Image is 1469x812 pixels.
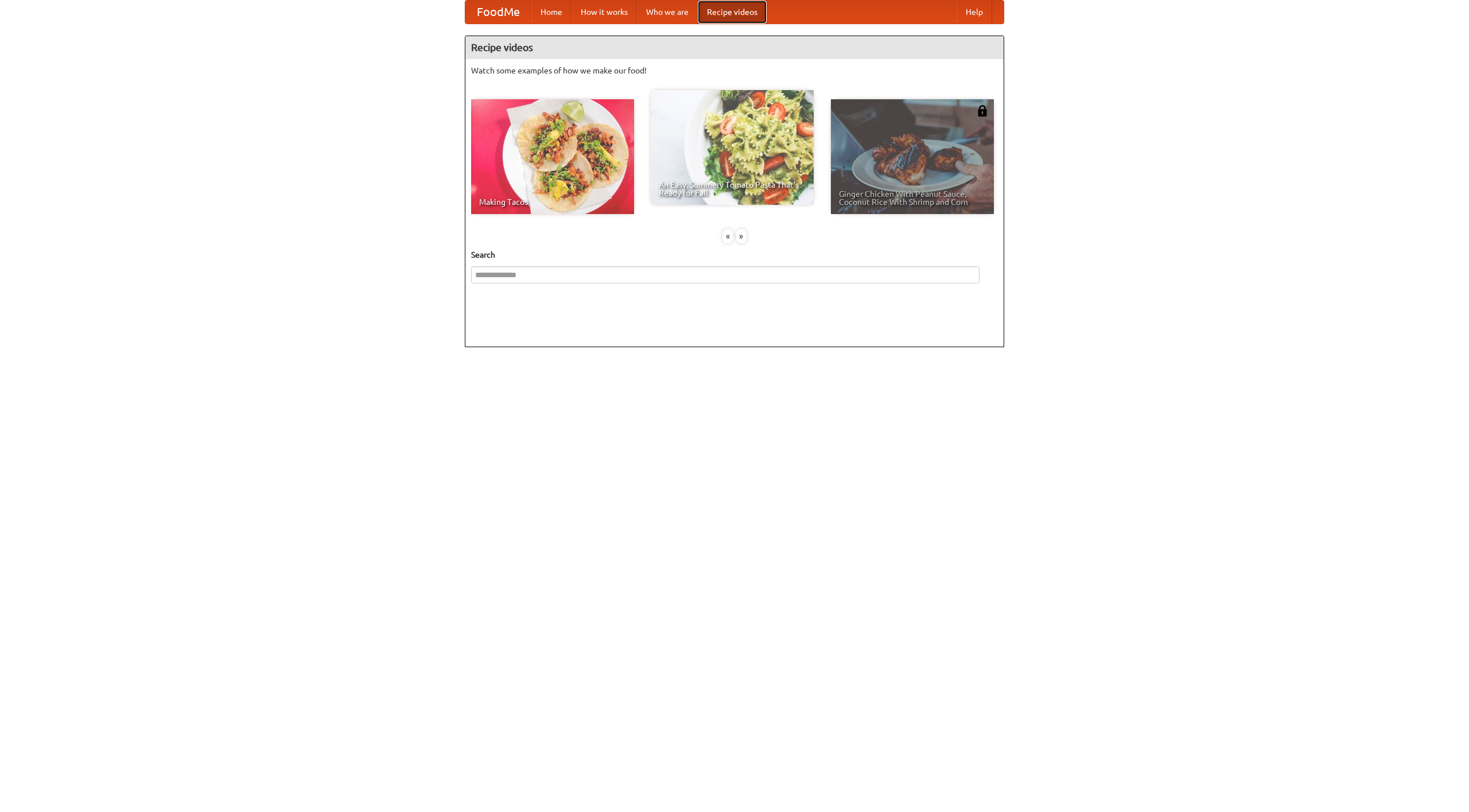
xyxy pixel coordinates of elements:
a: An Easy, Summery Tomato Pasta That's Ready for Fall [651,90,814,205]
a: FoodMe [465,1,531,24]
a: Home [531,1,572,24]
h5: Search [471,249,998,261]
p: Watch some examples of how we make our food! [471,65,998,76]
span: Making Tacos [479,198,626,206]
a: Who we are [637,1,698,24]
a: Help [957,1,992,24]
span: An Easy, Summery Tomato Pasta That's Ready for Fall [659,181,806,197]
div: » [736,229,747,243]
a: Recipe videos [698,1,767,24]
img: 483408.png [977,105,988,116]
a: Making Tacos [471,99,634,214]
div: « [722,229,733,243]
h4: Recipe videos [465,36,1004,59]
a: How it works [572,1,637,24]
